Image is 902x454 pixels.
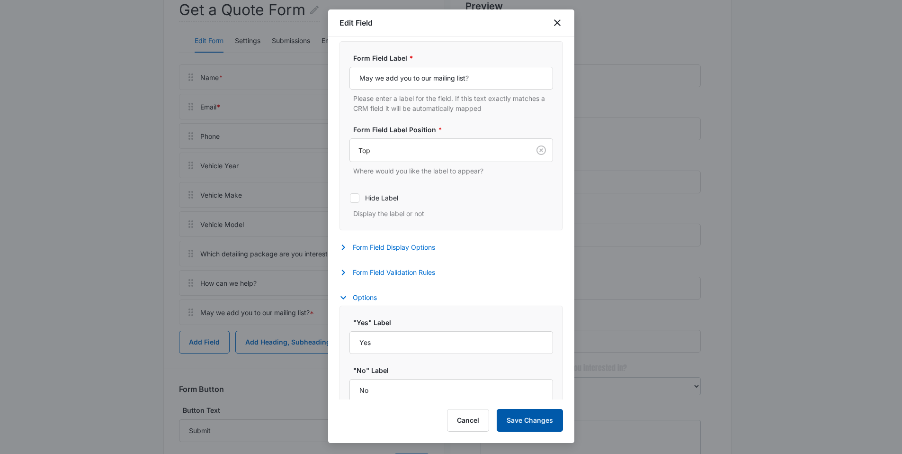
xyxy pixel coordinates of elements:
input: "No" Label [349,379,553,402]
button: Cancel [447,409,489,432]
button: Clear [534,143,549,158]
button: Form Field Display Options [339,242,445,253]
input: "Yes" Label [349,331,553,354]
button: Form Field Label [339,27,413,39]
label: "No" Label [353,365,557,375]
label: Form Field Label [353,53,557,63]
h1: Edit Field [339,17,373,28]
input: Form Field Label [349,67,553,90]
button: Form Field Validation Rules [339,267,445,278]
p: Display the label or not [353,209,553,218]
label: Form Field Label Position [353,125,557,135]
label: Hide Label [349,193,553,203]
button: close [552,17,563,28]
button: Save Changes [497,409,563,432]
p: Where would you like the label to appear? [353,166,553,176]
label: "Yes" Label [353,318,557,327]
button: Options [339,292,386,303]
p: Please enter a label for the field. If this text exactly matches a CRM field it will be automatic... [353,93,553,113]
